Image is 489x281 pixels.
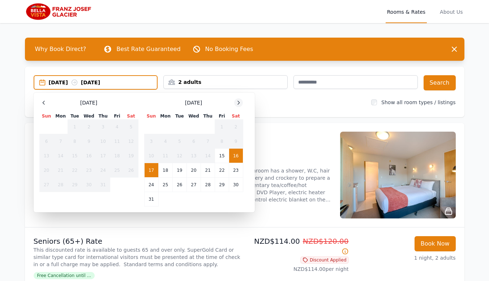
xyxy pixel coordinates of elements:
td: 23 [229,163,243,178]
td: 6 [39,134,53,149]
th: Tue [68,113,82,120]
td: 15 [68,149,82,163]
th: Thu [201,113,215,120]
td: 21 [201,163,215,178]
td: 26 [172,178,186,192]
td: 20 [186,163,201,178]
td: 27 [186,178,201,192]
td: 19 [124,149,138,163]
td: 31 [96,178,110,192]
td: 3 [96,120,110,134]
td: 1 [215,120,229,134]
td: 2 [82,120,96,134]
td: 13 [39,149,53,163]
td: 2 [229,120,243,134]
td: 18 [158,163,172,178]
td: 11 [110,134,124,149]
span: [DATE] [80,99,97,106]
td: 13 [186,149,201,163]
p: NZD$114.00 per night [248,265,349,273]
td: 29 [215,178,229,192]
th: Tue [172,113,186,120]
td: 17 [144,163,158,178]
td: 21 [53,163,68,178]
td: 7 [53,134,68,149]
td: 9 [229,134,243,149]
td: 6 [186,134,201,149]
th: Mon [158,113,172,120]
td: 5 [172,134,186,149]
td: 22 [215,163,229,178]
td: 16 [229,149,243,163]
td: 14 [201,149,215,163]
td: 18 [110,149,124,163]
div: [DATE] [DATE] [49,79,157,86]
td: 31 [144,192,158,207]
th: Fri [110,113,124,120]
p: This discounted rate is available to guests 65 and over only. SuperGold Card or similar type card... [34,246,242,268]
td: 3 [144,134,158,149]
td: 22 [68,163,82,178]
td: 26 [124,163,138,178]
td: 10 [96,134,110,149]
label: Show all room types / listings [381,99,455,105]
td: 27 [39,178,53,192]
td: 20 [39,163,53,178]
img: Bella Vista Franz Josef Glacier [25,3,94,20]
span: NZD$120.00 [303,237,349,246]
td: 29 [68,178,82,192]
td: 24 [144,178,158,192]
td: 25 [158,178,172,192]
div: 2 adults [164,78,287,86]
th: Sun [144,113,158,120]
button: Search [424,75,456,90]
td: 11 [158,149,172,163]
th: Wed [186,113,201,120]
th: Wed [82,113,96,120]
td: 23 [82,163,96,178]
th: Fri [215,113,229,120]
td: 1 [68,120,82,134]
td: 17 [96,149,110,163]
td: 30 [229,178,243,192]
td: 12 [124,134,138,149]
td: 7 [201,134,215,149]
th: Sat [124,113,138,120]
td: 24 [96,163,110,178]
span: Why Book Direct? [29,42,92,56]
td: 8 [215,134,229,149]
th: Sun [39,113,53,120]
td: 4 [110,120,124,134]
th: Sat [229,113,243,120]
td: 30 [82,178,96,192]
p: No Booking Fees [205,45,253,54]
td: 4 [158,134,172,149]
td: 28 [53,178,68,192]
span: [DATE] [185,99,202,106]
td: 9 [82,134,96,149]
td: 15 [215,149,229,163]
p: Seniors (65+) Rate [34,236,242,246]
td: 12 [172,149,186,163]
td: 5 [124,120,138,134]
td: 8 [68,134,82,149]
td: 19 [172,163,186,178]
td: 28 [201,178,215,192]
td: 14 [53,149,68,163]
p: Best Rate Guaranteed [116,45,180,54]
th: Mon [53,113,68,120]
td: 25 [110,163,124,178]
td: 16 [82,149,96,163]
th: Thu [96,113,110,120]
td: 10 [144,149,158,163]
span: Discount Applied [300,256,349,264]
span: Free Cancellation until ... [34,272,95,279]
button: Book Now [415,236,456,251]
p: NZD$114.00 [248,236,349,256]
p: 1 night, 2 adults [355,254,456,261]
